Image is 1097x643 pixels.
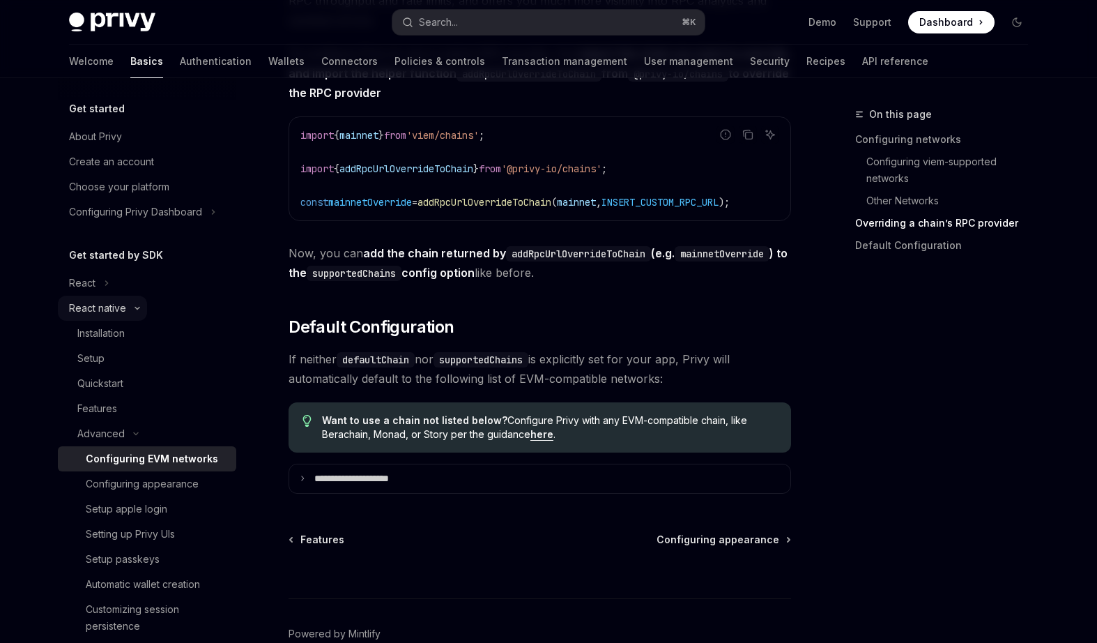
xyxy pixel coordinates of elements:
span: '@privy-io/chains' [501,162,601,175]
a: Features [58,396,236,421]
a: Configuring appearance [657,533,790,547]
code: supportedChains [307,266,401,281]
div: Customizing session persistence [86,601,228,635]
span: 'viem/chains' [406,129,479,142]
button: React native [58,296,147,321]
a: Transaction management [502,45,627,78]
span: mainnet [557,196,596,209]
span: , [596,196,601,209]
div: Automatic wallet creation [86,576,200,593]
h5: Get started [69,100,125,117]
h5: Get started by SDK [69,247,163,264]
span: } [378,129,384,142]
div: React [69,275,95,292]
span: ); [719,196,730,209]
a: Recipes [806,45,845,78]
a: Security [750,45,790,78]
a: Demo [808,15,836,29]
strong: add the chain returned by (e.g. ) to the config option [289,246,788,280]
span: INSERT_CUSTOM_RPC_URL [601,196,719,209]
span: import [300,162,334,175]
span: addRpcUrlOverrideToChain [339,162,473,175]
a: Automatic wallet creation [58,572,236,597]
a: Wallets [268,45,305,78]
button: Copy the contents from the code block [739,126,757,144]
a: Default Configuration [855,234,1039,257]
a: Configuring viem-supported networks [855,151,1039,190]
a: Quickstart [58,371,236,396]
a: Welcome [69,45,114,78]
a: Setup [58,346,236,371]
button: Ask AI [761,126,779,144]
a: Create an account [58,149,236,174]
div: About Privy [69,128,122,145]
span: Now, you can like before. [289,243,791,282]
a: Configuring EVM networks [58,446,236,471]
a: About Privy [58,124,236,149]
span: ⌘ K [682,17,696,28]
a: Other Networks [855,190,1039,212]
a: Installation [58,321,236,346]
span: Dashboard [919,15,973,29]
a: Powered by Mintlify [289,627,381,641]
a: Policies & controls [394,45,485,78]
span: from [384,129,406,142]
div: Setting up Privy UIs [86,526,175,543]
span: { [334,129,339,142]
span: ; [479,129,484,142]
button: Advanced [58,421,146,446]
button: React [58,271,116,296]
span: On this page [869,106,932,123]
span: = [412,196,417,209]
div: Create an account [69,153,154,170]
div: Advanced [77,425,125,442]
span: ( [551,196,557,209]
div: Choose your platform [69,179,169,195]
img: dark logo [69,13,155,32]
div: Setup [77,350,105,367]
button: Configuring Privy Dashboard [58,199,223,225]
span: Configure Privy with any EVM-compatible chain, like Berachain, Monad, or Story per the guidance . [322,414,777,441]
div: Configuring appearance [86,476,199,492]
span: from [479,162,501,175]
a: here [530,428,553,441]
a: User management [644,45,733,78]
div: Features [77,400,117,417]
span: mainnetOverride [328,196,412,209]
span: const [300,196,328,209]
a: Overriding a chain’s RPC provider [855,212,1039,234]
button: Search...⌘K [392,10,705,35]
div: Setup passkeys [86,551,160,568]
span: } [473,162,479,175]
span: Default Configuration [289,316,454,338]
code: defaultChain [337,352,415,368]
div: Configuring EVM networks [86,451,218,467]
a: Setup apple login [58,497,236,522]
a: Features [290,533,344,547]
code: addRpcUrlOverrideToChain [457,66,601,82]
a: Support [853,15,891,29]
a: API reference [862,45,928,78]
span: Configuring appearance [657,533,779,547]
a: Setup passkeys [58,547,236,572]
div: React native [69,300,126,317]
div: Quickstart [77,375,123,392]
a: Configuring networks [855,128,1039,151]
div: Installation [77,325,125,342]
span: mainnet [339,129,378,142]
div: Setup apple login [86,501,167,517]
code: addRpcUrlOverrideToChain [506,246,651,262]
button: Toggle dark mode [1006,11,1028,33]
span: import [300,129,334,142]
a: Dashboard [908,11,995,33]
code: @privy-io/chains [628,66,728,82]
a: Connectors [321,45,378,78]
span: Features [300,533,344,547]
span: addRpcUrlOverrideToChain [417,196,551,209]
strong: Want to use a chain not listed below? [322,414,507,426]
a: Basics [130,45,163,78]
svg: Tip [302,415,312,428]
a: Customizing session persistence [58,597,236,639]
code: mainnetOverride [675,246,769,262]
a: Choose your platform [58,174,236,199]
